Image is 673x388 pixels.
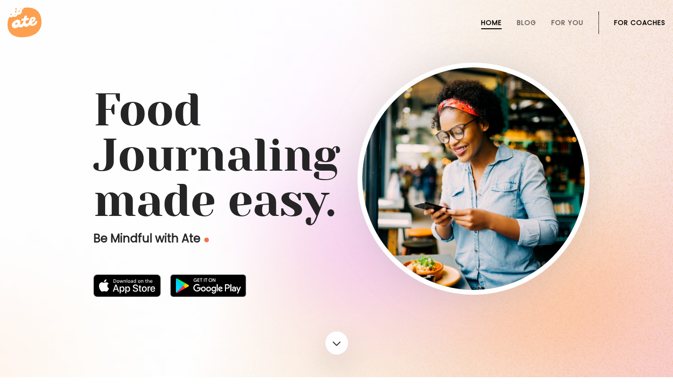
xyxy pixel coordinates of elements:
img: badge-download-google.png [170,274,246,297]
a: Home [481,19,502,26]
img: badge-download-apple.svg [93,274,161,297]
p: Be Mindful with Ate [93,231,357,246]
h1: Food Journaling made easy. [93,88,580,223]
a: Blog [517,19,536,26]
a: For Coaches [614,19,665,26]
a: For You [551,19,583,26]
img: home-hero-img-rounded.png [362,67,585,290]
